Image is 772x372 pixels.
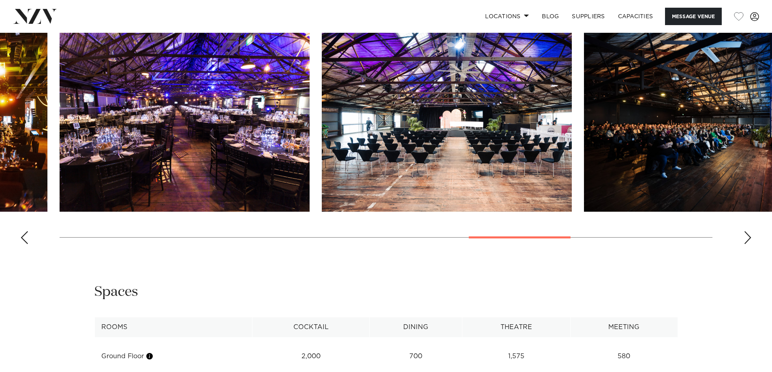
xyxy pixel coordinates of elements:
th: Theatre [462,317,570,337]
img: nzv-logo.png [13,9,57,23]
a: BLOG [535,8,565,25]
td: 1,575 [462,346,570,366]
td: 700 [370,346,462,366]
td: 2,000 [252,346,370,366]
a: SUPPLIERS [565,8,611,25]
th: Dining [370,317,462,337]
a: Locations [479,8,535,25]
th: Meeting [570,317,678,337]
button: Message Venue [665,8,722,25]
th: Cocktail [252,317,370,337]
swiper-slide: 12 / 16 [322,28,572,212]
h2: Spaces [94,283,138,301]
a: Capacities [612,8,660,25]
td: Ground Floor [94,346,252,366]
td: 580 [570,346,678,366]
th: Rooms [94,317,252,337]
swiper-slide: 11 / 16 [60,28,310,212]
